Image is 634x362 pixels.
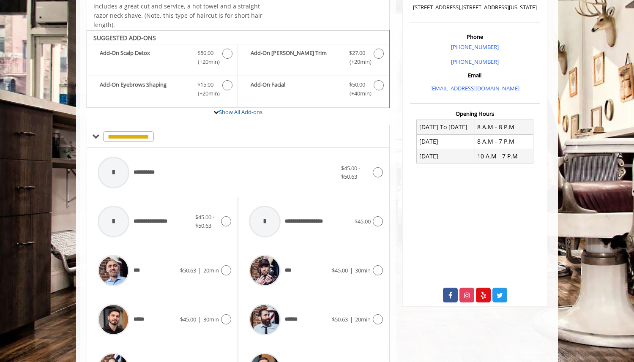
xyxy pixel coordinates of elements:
label: Add-On Eyebrows Shaping [91,80,233,100]
b: Add-On Scalp Detox [100,49,189,66]
span: $45.00 [332,267,348,274]
a: Show All Add-ons [219,108,262,116]
span: $50.63 [332,316,348,323]
span: $50.00 [197,49,213,57]
h3: Phone [412,34,538,40]
span: 30min [355,267,371,274]
td: [DATE] To [DATE] [417,120,475,134]
b: Add-On Eyebrows Shaping [100,80,189,98]
h3: Email [412,72,538,78]
h3: Opening Hours [410,111,540,117]
td: 8 A.M - 8 P.M [475,120,533,134]
span: | [198,316,201,323]
label: Add-On Facial [242,80,385,100]
div: The Made Man Haircut Add-onS [87,30,390,109]
b: Add-On [PERSON_NAME] Trim [251,49,340,66]
span: | [350,316,353,323]
b: Add-On Facial [251,80,340,98]
p: [STREET_ADDRESS],[STREET_ADDRESS][US_STATE] [412,3,538,12]
span: $45.00 [180,316,196,323]
span: (+20min ) [193,57,218,66]
span: 20min [203,267,219,274]
b: SUGGESTED ADD-ONS [93,34,156,42]
a: [EMAIL_ADDRESS][DOMAIN_NAME] [430,84,519,92]
span: $50.00 [349,80,365,89]
span: $27.00 [349,49,365,57]
span: $15.00 [197,80,213,89]
span: | [198,267,201,274]
span: $45.00 [355,218,371,225]
span: (+40min ) [344,89,369,98]
span: (+20min ) [193,89,218,98]
span: $50.63 [180,267,196,274]
span: (+20min ) [344,57,369,66]
td: 10 A.M - 7 P.M [475,149,533,163]
span: 30min [203,316,219,323]
span: 20min [355,316,371,323]
label: Add-On Beard Trim [242,49,385,68]
span: | [350,267,353,274]
a: [PHONE_NUMBER] [451,58,499,65]
td: [DATE] [417,149,475,163]
a: [PHONE_NUMBER] [451,43,499,51]
span: $45.00 - $50.63 [195,213,214,230]
label: Add-On Scalp Detox [91,49,233,68]
td: 8 A.M - 7 P.M [475,134,533,149]
td: [DATE] [417,134,475,149]
span: $45.00 - $50.63 [341,164,360,181]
